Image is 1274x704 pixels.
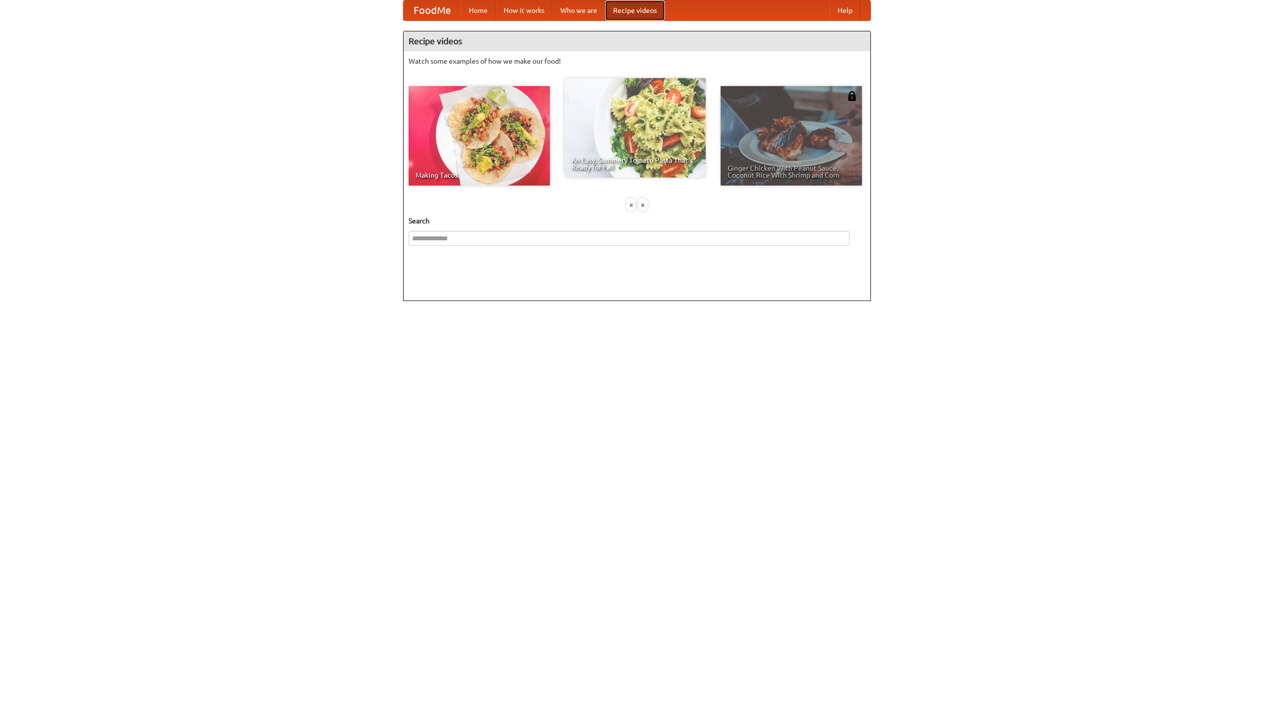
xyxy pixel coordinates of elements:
a: How it works [496,0,552,20]
div: » [638,199,647,211]
div: « [627,199,636,211]
p: Watch some examples of how we make our food! [409,56,865,66]
a: Home [461,0,496,20]
a: An Easy, Summery Tomato Pasta That's Ready for Fall [564,78,706,178]
img: 483408.png [847,91,857,101]
span: Making Tacos [416,172,543,179]
a: FoodMe [404,0,461,20]
a: Making Tacos [409,86,550,186]
h4: Recipe videos [404,31,870,51]
a: Recipe videos [605,0,665,20]
span: An Easy, Summery Tomato Pasta That's Ready for Fall [571,157,699,171]
a: Help [830,0,860,20]
h5: Search [409,216,865,226]
a: Who we are [552,0,605,20]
